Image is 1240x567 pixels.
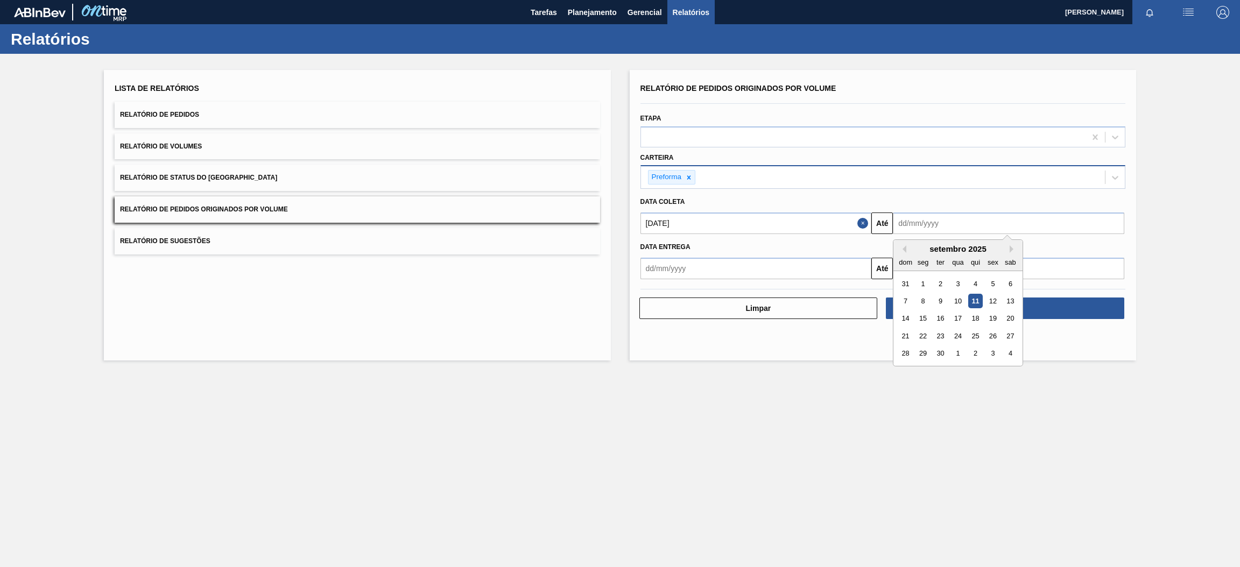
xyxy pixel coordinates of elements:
[897,275,1019,362] div: month 2025-09
[898,346,913,361] div: Choose domingo, 28 de setembro de 2025
[933,255,948,270] div: ter
[893,244,1023,253] div: setembro 2025
[968,277,983,291] div: Choose quinta-feira, 4 de setembro de 2025
[640,115,661,122] label: Etapa
[916,255,931,270] div: seg
[1003,255,1018,270] div: sab
[933,277,948,291] div: Choose terça-feira, 2 de setembro de 2025
[640,84,836,93] span: Relatório de Pedidos Originados por Volume
[640,243,691,251] span: Data entrega
[640,198,685,205] span: Data coleta
[968,255,983,270] div: qui
[986,294,1001,308] div: Choose sexta-feira, 12 de setembro de 2025
[933,346,948,361] div: Choose terça-feira, 30 de setembro de 2025
[898,277,913,291] div: Choose domingo, 31 de agosto de 2025
[951,311,966,326] div: Choose quarta-feira, 17 de setembro de 2025
[115,133,600,160] button: Relatório de Volumes
[916,346,931,361] div: Choose segunda-feira, 29 de setembro de 2025
[933,311,948,326] div: Choose terça-feira, 16 de setembro de 2025
[1216,6,1229,19] img: Logout
[640,212,872,234] input: dd/mm/yyyy
[640,154,674,161] label: Carteira
[986,346,1001,361] div: Choose sexta-feira, 3 de outubro de 2025
[899,245,906,253] button: Previous Month
[898,329,913,343] div: Choose domingo, 21 de setembro de 2025
[986,277,1001,291] div: Choose sexta-feira, 5 de setembro de 2025
[568,6,617,19] span: Planejamento
[951,255,966,270] div: qua
[916,277,931,291] div: Choose segunda-feira, 1 de setembro de 2025
[115,196,600,223] button: Relatório de Pedidos Originados por Volume
[968,311,983,326] div: Choose quinta-feira, 18 de setembro de 2025
[951,346,966,361] div: Choose quarta-feira, 1 de outubro de 2025
[628,6,662,19] span: Gerencial
[1132,5,1167,20] button: Notificações
[857,212,871,234] button: Close
[120,174,277,181] span: Relatório de Status do [GEOGRAPHIC_DATA]
[115,228,600,254] button: Relatório de Sugestões
[115,84,199,93] span: Lista de Relatórios
[1003,329,1018,343] div: Choose sábado, 27 de setembro de 2025
[120,237,210,245] span: Relatório de Sugestões
[1010,245,1017,253] button: Next Month
[968,294,983,308] div: Choose quinta-feira, 11 de setembro de 2025
[951,294,966,308] div: Choose quarta-feira, 10 de setembro de 2025
[14,8,66,17] img: TNhmsLtSVTkK8tSr43FrP2fwEKptu5GPRR3wAAAABJRU5ErkJggg==
[916,311,931,326] div: Choose segunda-feira, 15 de setembro de 2025
[649,171,684,184] div: Preforma
[951,277,966,291] div: Choose quarta-feira, 3 de setembro de 2025
[639,297,878,319] button: Limpar
[11,33,202,45] h1: Relatórios
[898,311,913,326] div: Choose domingo, 14 de setembro de 2025
[1003,311,1018,326] div: Choose sábado, 20 de setembro de 2025
[871,258,893,279] button: Até
[986,255,1001,270] div: sex
[898,294,913,308] div: Choose domingo, 7 de setembro de 2025
[120,143,202,150] span: Relatório de Volumes
[951,329,966,343] div: Choose quarta-feira, 24 de setembro de 2025
[986,311,1001,326] div: Choose sexta-feira, 19 de setembro de 2025
[115,102,600,128] button: Relatório de Pedidos
[531,6,557,19] span: Tarefas
[968,346,983,361] div: Choose quinta-feira, 2 de outubro de 2025
[898,255,913,270] div: dom
[673,6,709,19] span: Relatórios
[1182,6,1195,19] img: userActions
[893,212,1124,234] input: dd/mm/yyyy
[916,294,931,308] div: Choose segunda-feira, 8 de setembro de 2025
[871,212,893,234] button: Até
[933,294,948,308] div: Choose terça-feira, 9 de setembro de 2025
[120,205,288,213] span: Relatório de Pedidos Originados por Volume
[886,297,1124,319] button: Download
[916,329,931,343] div: Choose segunda-feira, 22 de setembro de 2025
[1003,277,1018,291] div: Choose sábado, 6 de setembro de 2025
[1003,346,1018,361] div: Choose sábado, 4 de outubro de 2025
[115,165,600,191] button: Relatório de Status do [GEOGRAPHIC_DATA]
[1003,294,1018,308] div: Choose sábado, 13 de setembro de 2025
[640,258,872,279] input: dd/mm/yyyy
[968,329,983,343] div: Choose quinta-feira, 25 de setembro de 2025
[986,329,1001,343] div: Choose sexta-feira, 26 de setembro de 2025
[120,111,199,118] span: Relatório de Pedidos
[933,329,948,343] div: Choose terça-feira, 23 de setembro de 2025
